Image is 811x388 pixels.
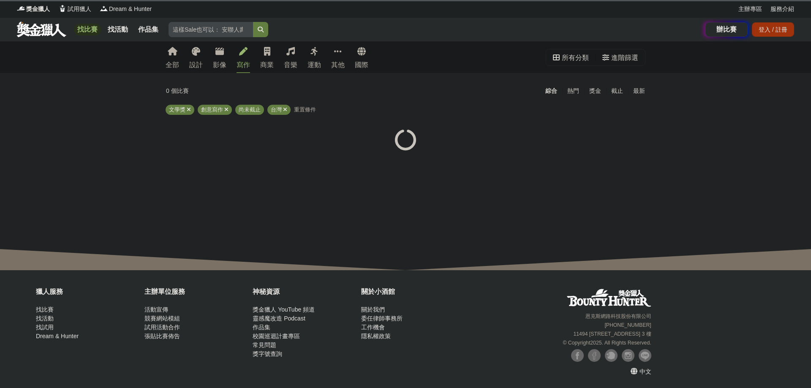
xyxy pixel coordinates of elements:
[584,84,606,98] div: 獎金
[260,60,274,70] div: 商業
[752,22,794,37] div: 登入 / 註冊
[100,5,152,14] a: LogoDream & Hunter
[26,5,50,14] span: 獎金獵人
[308,41,321,73] a: 運動
[294,106,316,113] span: 重置條件
[17,4,25,13] img: Logo
[109,5,152,14] span: Dream & Hunter
[74,24,101,35] a: 找比賽
[189,60,203,70] div: 設計
[640,368,651,375] span: 中文
[253,342,276,348] a: 常見問題
[260,41,274,73] a: 商業
[361,333,391,339] a: 隱私權政策
[58,4,67,13] img: Logo
[36,333,79,339] a: Dream & Hunter
[611,49,638,66] div: 進階篩選
[284,60,297,70] div: 音樂
[166,60,179,70] div: 全部
[253,350,282,357] a: 獎字號查詢
[239,106,261,113] span: 尚未截止
[585,313,651,319] small: 恩克斯網路科技股份有限公司
[331,41,345,73] a: 其他
[166,84,325,98] div: 0 個比賽
[100,4,108,13] img: Logo
[284,41,297,73] a: 音樂
[36,315,54,322] a: 找活動
[36,306,54,313] a: 找比賽
[604,322,651,328] small: [PHONE_NUMBER]
[58,5,91,14] a: Logo試用獵人
[361,306,385,313] a: 關於我們
[355,41,368,73] a: 國際
[104,24,131,35] a: 找活動
[540,84,562,98] div: 綜合
[571,349,584,362] img: Facebook
[639,349,651,362] img: LINE
[361,315,403,322] a: 委任律師事務所
[361,287,465,297] div: 關於小酒館
[169,22,253,37] input: 這樣Sale也可以： 安聯人壽創意銷售法募集
[17,5,50,14] a: Logo獎金獵人
[253,306,315,313] a: 獎金獵人 YouTube 頻道
[705,22,748,37] a: 辦比賽
[166,41,179,73] a: 全部
[36,324,54,331] a: 找試用
[253,287,357,297] div: 神秘資源
[628,84,650,98] div: 最新
[355,60,368,70] div: 國際
[253,315,305,322] a: 靈感魔改造 Podcast
[573,331,651,337] small: 11494 [STREET_ADDRESS] 3 樓
[213,60,226,70] div: 影像
[562,84,584,98] div: 熱門
[144,287,249,297] div: 主辦單位服務
[253,324,270,331] a: 作品集
[606,84,628,98] div: 截止
[237,60,250,70] div: 寫作
[213,41,226,73] a: 影像
[770,5,794,14] a: 服務介紹
[68,5,91,14] span: 試用獵人
[144,333,180,339] a: 張貼比賽佈告
[605,349,618,362] img: Plurk
[361,324,385,331] a: 工作機會
[237,41,250,73] a: 寫作
[622,349,634,362] img: Instagram
[201,106,223,113] span: 創意寫作
[738,5,762,14] a: 主辦專區
[331,60,345,70] div: 其他
[588,349,601,362] img: Facebook
[271,106,282,113] span: 台灣
[562,49,589,66] div: 所有分類
[563,340,651,346] small: © Copyright 2025 . All Rights Reserved.
[253,333,300,339] a: 校園巡迴計畫專區
[308,60,321,70] div: 運動
[189,41,203,73] a: 設計
[144,315,180,322] a: 競賽網站模組
[144,324,180,331] a: 試用活動合作
[36,287,140,297] div: 獵人服務
[135,24,162,35] a: 作品集
[144,306,168,313] a: 活動宣傳
[169,106,185,113] span: 文學獎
